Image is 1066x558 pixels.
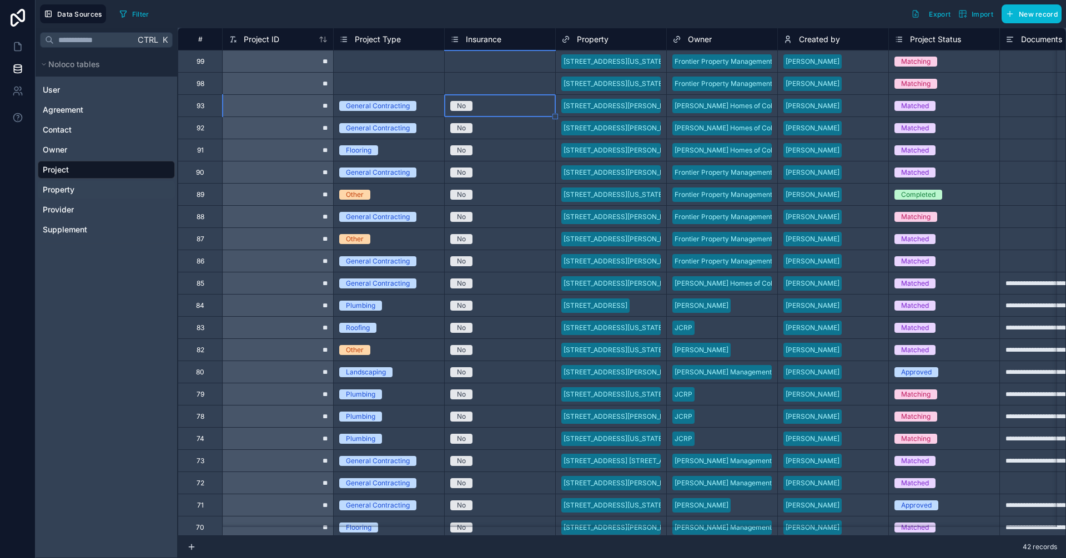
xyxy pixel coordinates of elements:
[564,456,730,466] div: [STREET_ADDRESS] [STREET_ADDRESS][US_STATE]
[197,79,204,88] div: 98
[954,4,997,23] button: Import
[346,456,410,466] div: General Contracting
[1023,542,1057,551] span: 42 records
[457,389,466,399] div: No
[901,256,929,266] div: Matched
[675,123,792,133] div: [PERSON_NAME] Homes of Columbia
[901,123,929,133] div: Matched
[564,434,665,444] div: [STREET_ADDRESS][US_STATE]
[197,279,204,288] div: 85
[346,301,375,311] div: Plumbing
[564,278,718,288] div: [STREET_ADDRESS][PERSON_NAME][US_STATE]
[564,389,665,399] div: [STREET_ADDRESS][US_STATE]
[901,145,929,155] div: Matched
[972,10,993,18] span: Import
[901,234,929,244] div: Matched
[564,256,718,266] div: [STREET_ADDRESS][PERSON_NAME][US_STATE]
[196,368,204,377] div: 80
[997,4,1062,23] a: New record
[197,479,204,488] div: 72
[457,412,466,422] div: No
[901,212,931,222] div: Matching
[457,434,466,444] div: No
[457,234,466,244] div: No
[346,500,410,510] div: General Contracting
[786,79,839,89] div: [PERSON_NAME]
[346,123,410,133] div: General Contracting
[564,234,718,244] div: [STREET_ADDRESS][PERSON_NAME][US_STATE]
[901,323,929,333] div: Matched
[197,456,204,465] div: 73
[564,412,718,422] div: [STREET_ADDRESS][PERSON_NAME][US_STATE]
[564,168,718,177] div: [STREET_ADDRESS][PERSON_NAME][US_STATE]
[577,34,609,45] span: Property
[901,456,929,466] div: Matched
[901,478,929,488] div: Matched
[564,79,665,89] div: [STREET_ADDRESS][US_STATE]
[564,212,718,222] div: [STREET_ADDRESS][PERSON_NAME][US_STATE]
[457,168,466,177] div: No
[1021,34,1062,45] span: Documents
[786,234,839,244] div: [PERSON_NAME]
[457,478,466,488] div: No
[786,500,839,510] div: [PERSON_NAME]
[457,323,466,333] div: No
[675,434,692,444] div: JCRP
[901,101,929,111] div: Matched
[786,301,839,311] div: [PERSON_NAME]
[675,57,772,67] div: Frontier Property Management
[786,389,839,399] div: [PERSON_NAME]
[786,212,839,222] div: [PERSON_NAME]
[688,34,712,45] span: Owner
[675,101,792,111] div: [PERSON_NAME] Homes of Columbia
[786,101,839,111] div: [PERSON_NAME]
[675,412,692,422] div: JCRP
[786,434,839,444] div: [PERSON_NAME]
[564,523,718,532] div: [STREET_ADDRESS][PERSON_NAME][US_STATE]
[786,456,839,466] div: [PERSON_NAME]
[197,434,204,443] div: 74
[675,256,772,266] div: Frontier Property Management
[564,190,665,200] div: [STREET_ADDRESS][US_STATE]
[197,102,204,110] div: 93
[564,145,718,155] div: [STREET_ADDRESS][PERSON_NAME][US_STATE]
[675,145,792,155] div: [PERSON_NAME] Homes of Columbia
[901,367,932,377] div: Approved
[901,434,931,444] div: Matching
[346,256,410,266] div: General Contracting
[675,500,728,510] div: [PERSON_NAME]
[675,478,772,488] div: [PERSON_NAME] Management
[675,212,772,222] div: Frontier Property Management
[355,34,401,45] span: Project Type
[675,190,772,200] div: Frontier Property Management
[346,434,375,444] div: Plumbing
[197,212,204,221] div: 88
[457,500,466,510] div: No
[901,389,931,399] div: Matching
[457,101,466,111] div: No
[457,456,466,466] div: No
[115,6,153,22] button: Filter
[196,523,204,532] div: 70
[457,256,466,266] div: No
[564,123,718,133] div: [STREET_ADDRESS][PERSON_NAME][US_STATE]
[197,501,204,510] div: 71
[457,367,466,377] div: No
[901,190,936,200] div: Completed
[786,323,839,333] div: [PERSON_NAME]
[675,389,692,399] div: JCRP
[457,301,466,311] div: No
[786,367,839,377] div: [PERSON_NAME]
[457,212,466,222] div: No
[457,278,466,288] div: No
[901,278,929,288] div: Matched
[346,389,375,399] div: Plumbing
[197,146,204,155] div: 91
[907,4,954,23] button: Export
[564,345,665,355] div: [STREET_ADDRESS][US_STATE]
[197,390,204,399] div: 79
[786,123,839,133] div: [PERSON_NAME]
[196,168,204,177] div: 90
[466,34,501,45] span: Insurance
[564,478,718,488] div: [STREET_ADDRESS][PERSON_NAME][US_STATE]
